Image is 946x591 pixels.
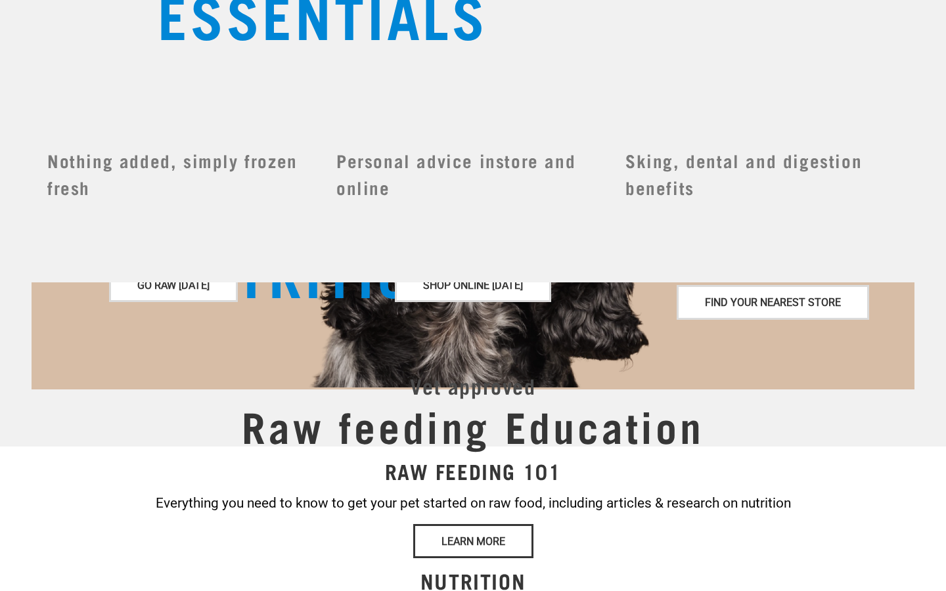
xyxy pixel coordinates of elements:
h2: Vet approved [32,372,914,399]
h3: RAW FEEDING 101 [32,459,914,483]
a: Learn More [413,524,533,558]
h3: Personal advice instore and online [336,147,610,201]
h3: Sking, dental and digestion benefits [625,147,899,201]
a: Go raw [DATE] [109,268,238,302]
h1: Raw feeding Education [32,401,914,449]
a: Shop online [DATE] [395,268,551,302]
h3: Nothing added, simply frozen fresh [47,147,321,201]
a: Find your nearest store [677,285,869,319]
p: Everything you need to know to get your pet started on raw food, including articles & research on... [32,493,914,514]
